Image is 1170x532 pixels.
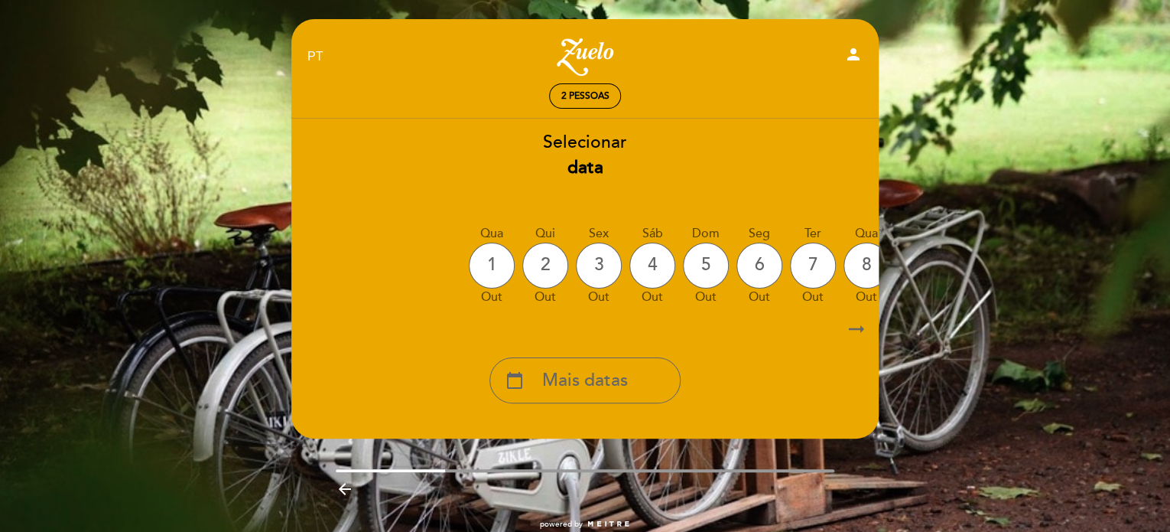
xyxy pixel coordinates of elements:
div: Sex [576,225,622,243]
div: out [469,289,515,306]
div: out [522,289,568,306]
a: powered by [540,519,630,530]
div: 1 [469,243,515,289]
img: MEITRE [587,521,630,528]
div: Dom [683,225,729,243]
b: data [567,157,603,178]
div: out [629,289,675,306]
div: Seg [736,225,782,243]
div: 5 [683,243,729,289]
div: Qua [843,225,889,243]
div: 2 [522,243,568,289]
div: Qui [522,225,568,243]
span: powered by [540,519,583,530]
div: Ter [790,225,836,243]
i: calendar_today [505,367,524,393]
div: Sáb [629,225,675,243]
div: 4 [629,243,675,289]
button: person [844,45,863,69]
div: out [683,289,729,306]
div: Selecionar [291,130,879,181]
div: 7 [790,243,836,289]
i: arrow_backward [336,480,354,498]
div: out [790,289,836,306]
i: person [844,45,863,64]
div: out [843,289,889,306]
div: 6 [736,243,782,289]
div: out [576,289,622,306]
div: Qua [469,225,515,243]
div: out [736,289,782,306]
span: Mais datas [542,368,628,393]
span: 2 pessoas [561,90,609,102]
div: 8 [843,243,889,289]
div: 3 [576,243,622,289]
i: arrow_right_alt [845,313,868,346]
a: Zuelo [489,36,681,78]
